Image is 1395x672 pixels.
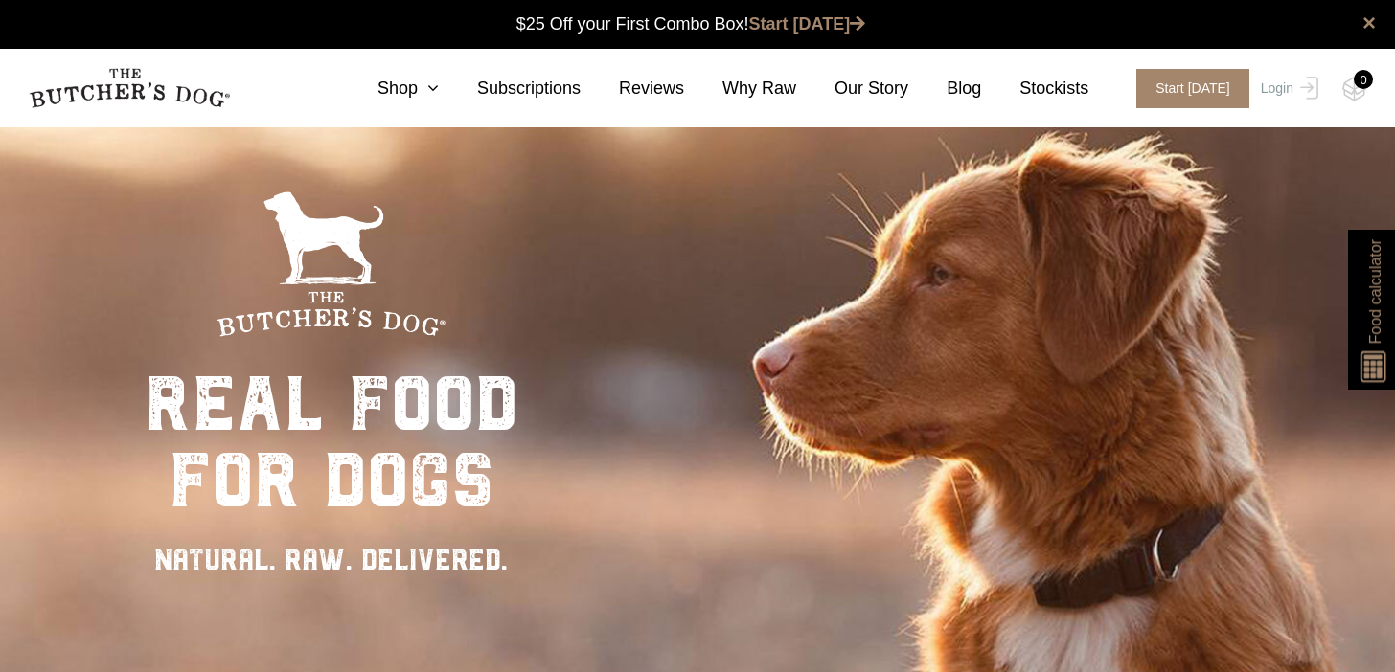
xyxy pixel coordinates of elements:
[1136,69,1249,108] span: Start [DATE]
[1362,11,1376,34] a: close
[1117,69,1256,108] a: Start [DATE]
[145,538,518,581] div: NATURAL. RAW. DELIVERED.
[1342,77,1366,101] img: TBD_Cart-Empty.png
[339,76,439,101] a: Shop
[684,76,796,101] a: Why Raw
[1363,239,1386,344] span: Food calculator
[908,76,981,101] a: Blog
[796,76,908,101] a: Our Story
[581,76,684,101] a: Reviews
[749,14,866,34] a: Start [DATE]
[145,366,518,519] div: real food for dogs
[1354,70,1373,89] div: 0
[981,76,1088,101] a: Stockists
[1256,69,1318,108] a: Login
[439,76,581,101] a: Subscriptions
